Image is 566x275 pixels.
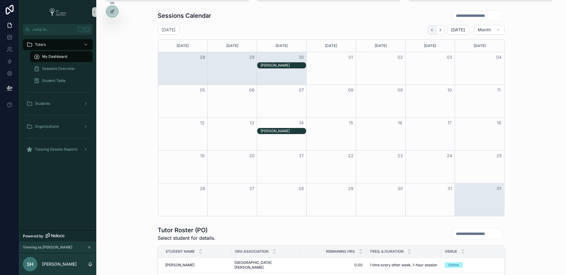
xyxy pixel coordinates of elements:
button: 26 [199,185,206,192]
img: App logo [47,7,68,17]
button: 09 [397,86,404,94]
div: [PERSON_NAME] [261,63,306,68]
span: Jump to... [32,27,75,32]
button: 05 [199,86,206,94]
button: 06 [248,86,255,94]
a: 0.00 [303,263,363,267]
div: [DATE] [456,40,503,52]
div: [DATE] [407,40,454,52]
button: 21 [298,152,305,159]
span: Month [478,27,491,33]
button: 13 [248,119,255,127]
button: 20 [248,152,255,159]
div: [DATE] [258,40,305,52]
button: 27 [248,185,255,192]
span: Venue [445,249,457,254]
h1: Tutor Roster (PO) [158,226,216,234]
button: 29 [347,185,354,192]
button: 10 [446,86,453,94]
button: 01 [495,185,503,192]
a: Powered by [19,230,96,242]
a: [GEOGRAPHIC_DATA][PERSON_NAME] [235,260,295,270]
span: My Dashboard [42,54,67,59]
span: Freq. & Duration [370,249,404,254]
span: K [85,27,90,32]
p: [PERSON_NAME] [42,261,77,267]
button: 18 [495,119,503,127]
div: [DATE] [159,40,206,52]
a: Tutoring Session Reports [23,144,93,155]
button: 22 [347,152,354,159]
button: 03 [446,54,453,61]
button: [DATE] [447,25,469,35]
button: Next [436,25,445,35]
a: My Dashboard [30,51,93,62]
span: Viewing as [PERSON_NAME] [23,245,72,250]
span: Sessions Overview [42,66,75,71]
button: 11 [495,86,503,94]
button: 19 [199,152,206,159]
a: Tutors [23,39,93,50]
button: 14 [298,119,305,127]
button: 31 [446,185,453,192]
span: Organizations [35,124,59,129]
button: 23 [397,152,404,159]
div: Makenzie Mills [261,128,306,134]
button: 24 [446,152,453,159]
div: scrollable content [19,35,96,163]
a: Students [23,98,93,109]
a: 1 time every other week, 1-hour session [370,263,438,267]
span: Select student for details. [158,234,216,242]
button: 12 [199,119,206,127]
span: Org Association [235,249,269,254]
a: Student Table [30,75,93,86]
button: Month [474,25,505,35]
a: Organizations [23,121,93,132]
button: 17 [446,119,453,127]
button: 28 [199,54,206,61]
span: Student Name [166,249,195,254]
div: [PERSON_NAME] [261,129,306,133]
button: 30 [397,185,404,192]
button: Back [428,25,436,35]
a: Sessions Overview [30,63,93,74]
span: Powered by [23,234,43,239]
span: Students [35,101,50,106]
button: 28 [298,185,305,192]
span: Tutors [35,42,46,47]
div: [DATE] [308,40,355,52]
span: [PERSON_NAME] [165,263,195,267]
span: SH [27,261,33,268]
a: [PERSON_NAME] [165,263,227,267]
h1: Sessions Calendar [158,11,212,20]
button: 04 [495,54,503,61]
button: 15 [347,119,354,127]
a: Online [445,262,506,268]
button: 29 [248,54,255,61]
button: 30 [298,54,305,61]
button: 01 [347,54,354,61]
button: Jump to...K [23,24,93,35]
button: 08 [347,86,354,94]
span: Student Table [42,78,66,83]
button: 02 [397,54,404,61]
span: Tutoring Session Reports [35,147,77,152]
div: [DATE] [209,40,256,52]
div: Makenzie Mills [261,63,306,68]
div: Online [448,262,459,268]
div: Month View [158,39,505,216]
h2: [DATE] [162,27,176,33]
button: 16 [397,119,404,127]
span: [DATE] [451,27,465,33]
button: 07 [298,86,305,94]
button: 25 [495,152,503,159]
span: Remaining Hrs [326,249,355,254]
div: [DATE] [357,40,404,52]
